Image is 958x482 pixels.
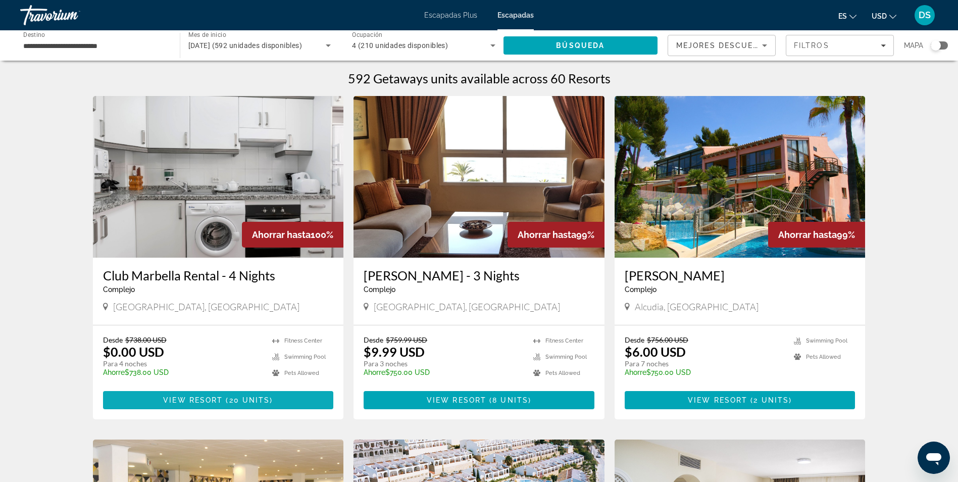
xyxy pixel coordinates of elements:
span: Desde [625,335,644,344]
span: Ahorre [103,368,125,376]
span: Desde [103,335,123,344]
span: ( ) [747,396,792,404]
button: View Resort(2 units) [625,391,855,409]
span: Mejores descuentos [676,41,777,50]
span: [DATE] (592 unidades disponibles) [188,41,302,50]
div: 100% [242,222,343,248]
span: Complejo [364,285,395,294]
p: $738.00 USD [103,368,263,376]
font: $6.00 USD [625,344,686,359]
button: Buscar [503,36,658,55]
a: [PERSON_NAME] [625,268,855,283]
img: Ona Aucanada [615,96,866,258]
span: ( ) [486,396,531,404]
button: View Resort(8 units) [364,391,594,409]
span: Ahorrar hasta [518,229,576,240]
mat-select: Ordenar por [676,39,767,52]
font: $9.99 USD [364,344,425,359]
span: Ahorrar hasta [778,229,837,240]
span: Desde [364,335,383,344]
span: Pets Allowed [806,354,841,360]
span: Pets Allowed [284,370,319,376]
span: Mapa [904,38,923,53]
p: $750.00 USD [364,368,523,376]
span: $759.99 USD [386,335,427,344]
button: Menú de usuario [912,5,938,26]
span: Swimming Pool [806,338,847,344]
span: Ocupación [352,31,382,38]
iframe: Botón para iniciar la ventana de mensajería [918,442,950,474]
h1: 592 Getaways units available across 60 Resorts [348,71,611,86]
span: Fitness Center [545,338,583,344]
a: Escapadas Plus [424,11,477,19]
span: Complejo [625,285,657,294]
span: View Resort [688,396,747,404]
span: 4 (210 unidades disponibles) [352,41,448,50]
p: Para 4 noches [103,359,263,368]
span: View Resort [163,396,223,404]
span: [GEOGRAPHIC_DATA], [GEOGRAPHIC_DATA] [374,301,560,312]
div: 99% [508,222,604,248]
span: $756.00 USD [647,335,688,344]
span: ( ) [223,396,273,404]
span: [GEOGRAPHIC_DATA], [GEOGRAPHIC_DATA] [113,301,299,312]
span: Alcudia, [GEOGRAPHIC_DATA] [635,301,759,312]
span: 2 units [753,396,789,404]
div: 99% [768,222,865,248]
span: Ahorre [364,368,385,376]
span: Mes de inicio [188,31,226,38]
p: Para 7 noches [625,359,784,368]
span: 20 units [229,396,270,404]
a: Travorium [20,2,121,28]
a: [PERSON_NAME] - 3 Nights [364,268,594,283]
span: DS [919,10,931,20]
span: Complejo [103,285,135,294]
button: Cambiar moneda [872,9,896,23]
span: Ahorre [625,368,646,376]
span: USD [872,12,887,20]
p: Para 3 noches [364,359,523,368]
a: Escapadas [497,11,534,19]
p: $750.00 USD [625,368,784,376]
input: Seleccionar destino [23,40,167,52]
span: $738.00 USD [125,335,167,344]
span: View Resort [427,396,486,404]
button: Cambiar idioma [838,9,856,23]
a: Club Marbella Rental - 4 Nights [103,268,334,283]
span: Fitness Center [284,338,322,344]
span: es [838,12,847,20]
img: Club Marbella Rental - 4 Nights [93,96,344,258]
span: 8 units [492,396,528,404]
span: Swimming Pool [284,354,326,360]
span: Pets Allowed [545,370,580,376]
span: Destino [23,31,45,38]
button: Filtros [786,35,894,56]
button: View Resort(20 units) [103,391,334,409]
span: Búsqueda [556,41,604,50]
span: Filtros [794,41,829,50]
span: Swimming Pool [545,354,587,360]
span: Ahorrar hasta [252,229,311,240]
font: $0.00 USD [103,344,164,359]
img: Macdonald Doña Lola - 3 Nights [354,96,604,258]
